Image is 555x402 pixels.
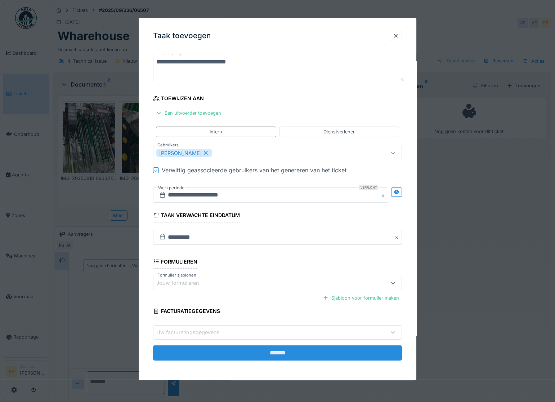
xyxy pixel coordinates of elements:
div: Toewijzen aan [153,93,204,105]
div: Uw factureringsgegevens [156,328,230,336]
div: Een uitvoerder toevoegen [153,108,224,118]
button: Close [394,230,402,245]
div: Verwittig geassocieerde gebruikers van het genereren van het ticket [162,166,346,175]
div: Dienstverlener [323,128,355,135]
h3: Taak toevoegen [153,31,211,40]
label: Beschrijving [156,49,183,58]
div: [PERSON_NAME] [156,149,212,157]
div: Taak verwachte einddatum [153,210,240,222]
div: Formulieren [153,256,197,269]
div: Facturatiegegevens [153,306,220,318]
div: Verplicht [359,185,378,191]
label: Gebruikers [156,142,180,149]
div: Sjabloon voor formulier maken [320,293,402,303]
label: Formulier sjablonen [156,272,198,278]
button: Close [380,188,388,203]
div: Intern [210,128,222,135]
div: Jouw formulieren [156,279,209,287]
label: Werkperiode [157,184,185,192]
